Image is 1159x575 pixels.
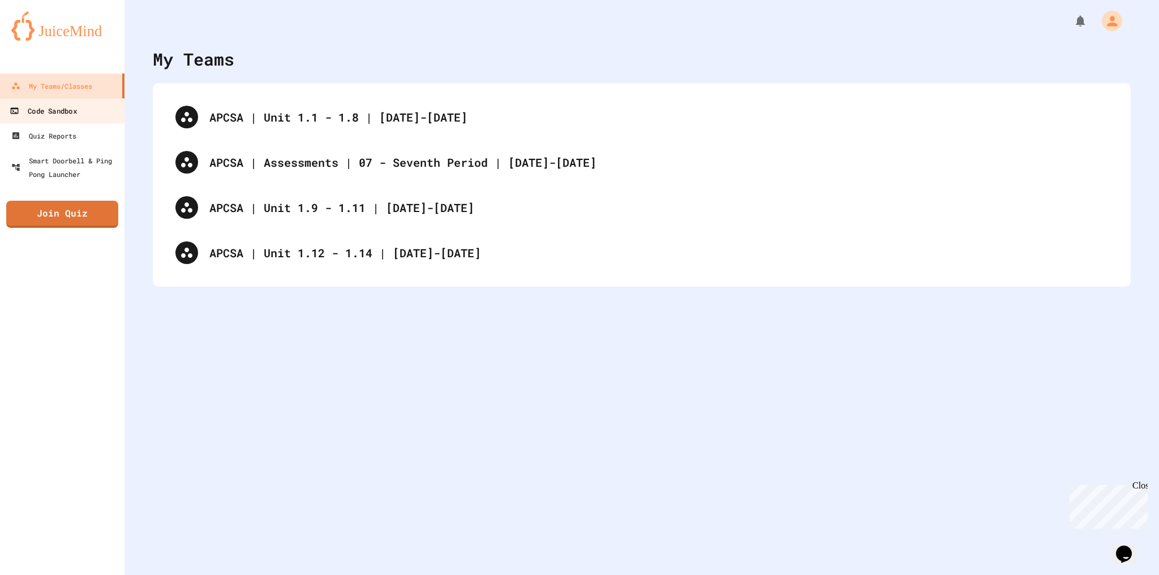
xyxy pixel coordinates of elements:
[1053,11,1090,31] div: My Notifications
[164,94,1119,140] div: APCSA | Unit 1.1 - 1.8 | [DATE]-[DATE]
[164,185,1119,230] div: APCSA | Unit 1.9 - 1.11 | [DATE]-[DATE]
[11,154,120,181] div: Smart Doorbell & Ping Pong Launcher
[6,201,118,228] a: Join Quiz
[1065,481,1148,529] iframe: chat widget
[10,104,76,118] div: Code Sandbox
[209,244,1108,261] div: APCSA | Unit 1.12 - 1.14 | [DATE]-[DATE]
[1111,530,1148,564] iframe: chat widget
[164,140,1119,185] div: APCSA | Assessments | 07 - Seventh Period | [DATE]-[DATE]
[153,46,234,72] div: My Teams
[209,154,1108,171] div: APCSA | Assessments | 07 - Seventh Period | [DATE]-[DATE]
[5,5,78,72] div: Chat with us now!Close
[1090,8,1125,34] div: My Account
[164,230,1119,275] div: APCSA | Unit 1.12 - 1.14 | [DATE]-[DATE]
[11,129,76,142] div: Quiz Reports
[209,109,1108,126] div: APCSA | Unit 1.1 - 1.8 | [DATE]-[DATE]
[11,11,113,41] img: logo-orange.svg
[11,79,92,93] div: My Teams/Classes
[209,199,1108,216] div: APCSA | Unit 1.9 - 1.11 | [DATE]-[DATE]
